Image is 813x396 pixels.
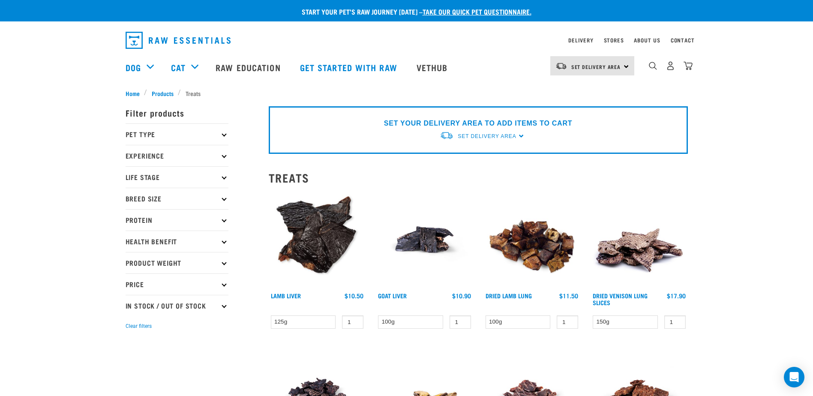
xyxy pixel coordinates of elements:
img: user.png [666,61,675,70]
input: 1 [450,315,471,329]
p: Protein [126,209,228,231]
img: home-icon@2x.png [684,61,693,70]
p: Life Stage [126,166,228,188]
a: Get started with Raw [291,50,408,84]
img: van-moving.png [555,62,567,70]
div: $17.90 [667,292,686,299]
p: Breed Size [126,188,228,209]
span: Home [126,89,140,98]
p: Product Weight [126,252,228,273]
a: Contact [671,39,695,42]
p: Price [126,273,228,295]
img: van-moving.png [440,131,453,140]
a: Dog [126,61,141,74]
div: $10.90 [452,292,471,299]
p: In Stock / Out Of Stock [126,295,228,316]
a: Products [147,89,178,98]
img: 1304 Venison Lung Slices 01 [591,191,688,288]
p: Health Benefit [126,231,228,252]
input: 1 [557,315,578,329]
nav: breadcrumbs [126,89,688,98]
a: About Us [634,39,660,42]
input: 1 [342,315,363,329]
span: Products [152,89,174,98]
div: $11.50 [559,292,578,299]
span: Set Delivery Area [458,133,516,139]
h2: Treats [269,171,688,184]
a: Lamb Liver [271,294,301,297]
nav: dropdown navigation [119,28,695,52]
span: Set Delivery Area [571,65,621,68]
p: Filter products [126,102,228,123]
img: Goat Liver [376,191,473,288]
button: Clear filters [126,322,152,330]
img: Pile Of Dried Lamb Lungs For Pets [483,191,581,288]
a: take our quick pet questionnaire. [423,9,531,13]
img: Raw Essentials Logo [126,32,231,49]
img: Beef Liver and Lamb Liver Treats [269,191,366,288]
p: SET YOUR DELIVERY AREA TO ADD ITEMS TO CART [384,118,572,129]
div: $10.50 [345,292,363,299]
a: Cat [171,61,186,74]
a: Raw Education [207,50,291,84]
p: Experience [126,145,228,166]
div: Open Intercom Messenger [784,367,804,387]
input: 1 [664,315,686,329]
a: Dried Lamb Lung [486,294,532,297]
a: Home [126,89,144,98]
a: Dried Venison Lung Slices [593,294,648,304]
a: Delivery [568,39,593,42]
a: Stores [604,39,624,42]
img: home-icon-1@2x.png [649,62,657,70]
a: Goat Liver [378,294,407,297]
a: Vethub [408,50,459,84]
p: Pet Type [126,123,228,145]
